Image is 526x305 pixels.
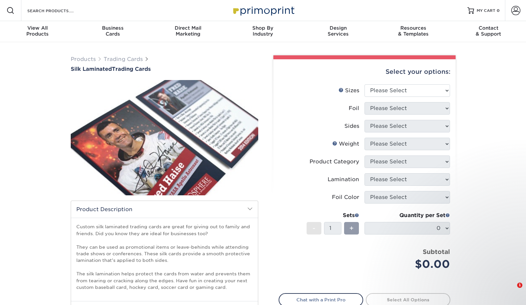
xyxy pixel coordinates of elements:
img: Silk Laminated 01 [71,73,258,203]
span: Direct Mail [150,25,225,31]
div: Services [301,25,376,37]
span: - [313,223,315,233]
a: BusinessCards [75,21,150,42]
a: Contact& Support [451,21,526,42]
a: Silk LaminatedTrading Cards [71,66,258,72]
div: Foil [349,104,359,112]
span: Resources [376,25,451,31]
span: Shop By [225,25,300,31]
div: Product Category [310,158,359,166]
h2: Product Description [71,201,258,218]
img: Primoprint [230,3,296,17]
a: Products [71,56,96,62]
div: & Templates [376,25,451,37]
a: Direct MailMarketing [150,21,225,42]
div: $0.00 [369,256,450,272]
input: SEARCH PRODUCTS..... [27,7,91,14]
div: & Support [451,25,526,37]
span: Contact [451,25,526,31]
div: Foil Color [332,193,359,201]
span: 1 [517,283,522,288]
div: Marketing [150,25,225,37]
div: Cards [75,25,150,37]
iframe: Google Customer Reviews [2,285,56,303]
div: Quantity per Set [364,211,450,219]
span: Silk Laminated [71,66,112,72]
div: Sizes [338,87,359,95]
iframe: Intercom live chat [504,283,519,298]
div: Lamination [328,176,359,183]
a: DesignServices [301,21,376,42]
span: Design [301,25,376,31]
span: 0 [497,8,500,13]
div: Sets [307,211,359,219]
p: Custom silk laminated trading cards are great for giving out to family and friends. Did you know ... [76,223,253,291]
a: Trading Cards [104,56,143,62]
a: Resources& Templates [376,21,451,42]
div: Weight [332,140,359,148]
h1: Trading Cards [71,66,258,72]
span: MY CART [477,8,495,14]
span: Business [75,25,150,31]
div: Sides [344,122,359,130]
a: Shop ByIndustry [225,21,300,42]
div: Industry [225,25,300,37]
div: Select your options: [279,59,450,84]
span: + [349,223,354,233]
